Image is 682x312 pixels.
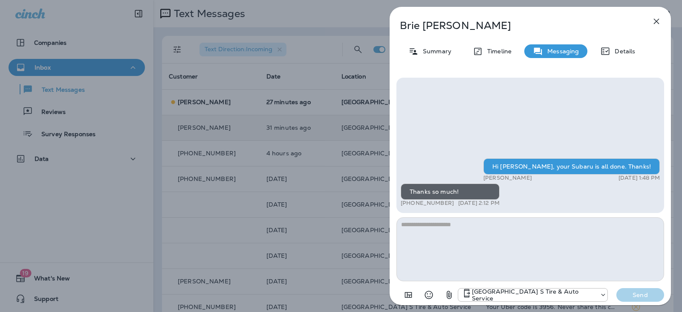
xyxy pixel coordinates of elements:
[419,48,451,55] p: Summary
[618,175,660,181] p: [DATE] 1:48 PM
[458,288,607,302] div: +1 (410) 437-4404
[483,175,532,181] p: [PERSON_NAME]
[400,20,633,32] p: Brie [PERSON_NAME]
[483,158,660,175] div: Hi [PERSON_NAME], your Subaru is all done. Thanks!
[458,200,500,207] p: [DATE] 2:12 PM
[400,286,417,303] button: Add in a premade template
[610,48,635,55] p: Details
[543,48,579,55] p: Messaging
[420,286,437,303] button: Select an emoji
[483,48,511,55] p: Timeline
[401,184,500,200] div: Thanks so much!
[401,200,454,207] p: [PHONE_NUMBER]
[472,288,595,302] p: [GEOGRAPHIC_DATA] S Tire & Auto Service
